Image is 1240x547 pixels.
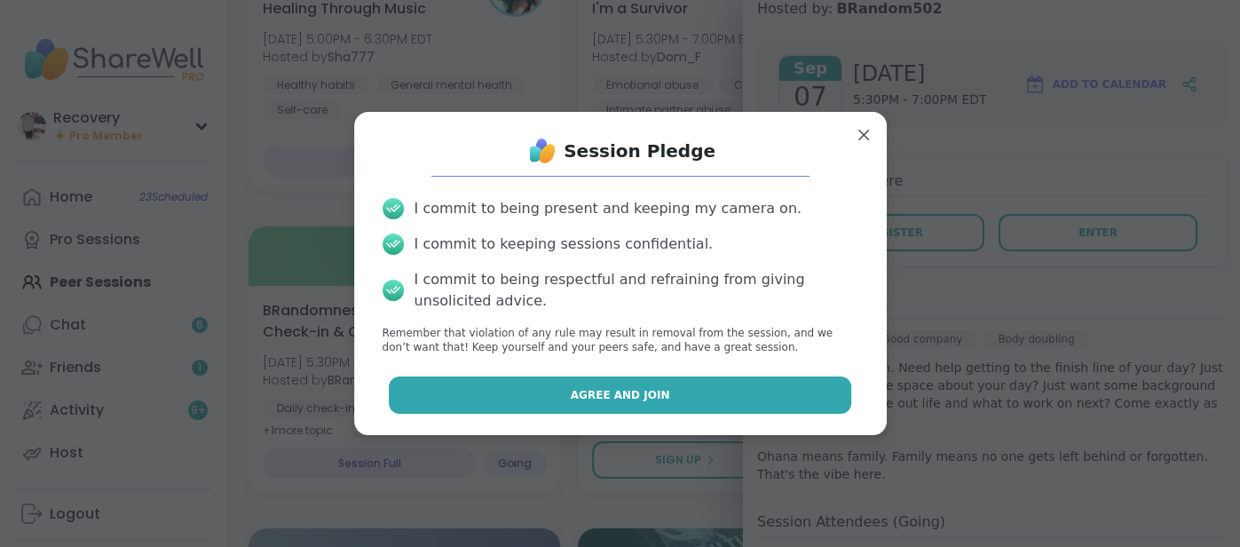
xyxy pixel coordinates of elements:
[415,234,714,255] div: I commit to keeping sessions confidential.
[415,198,802,219] div: I commit to being present and keeping my camera on.
[525,133,560,169] img: ShareWell Logo
[571,387,670,403] span: Agree and Join
[415,269,858,312] div: I commit to being respectful and refraining from giving unsolicited advice.
[389,377,851,414] button: Agree and Join
[383,326,858,356] p: Remember that violation of any rule may result in removal from the session, and we don’t want tha...
[564,139,715,163] h1: Session Pledge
